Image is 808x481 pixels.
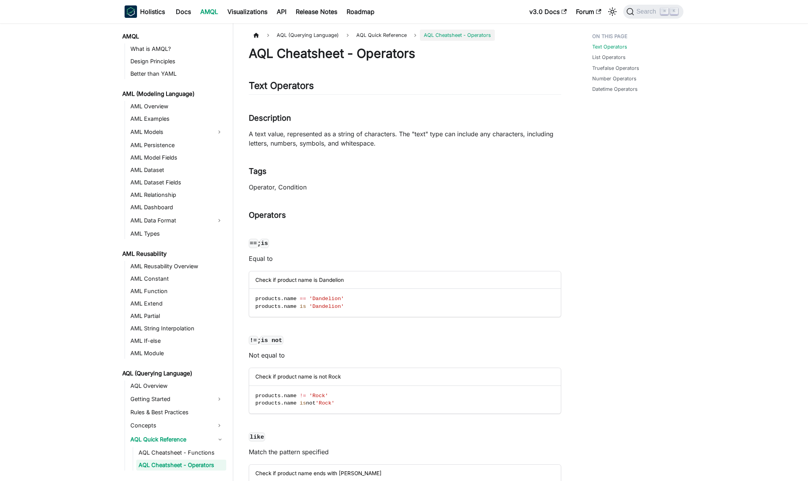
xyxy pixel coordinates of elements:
[592,64,639,72] a: Truefalse Operators
[623,5,683,19] button: Search (Command+K)
[260,336,283,345] code: is not
[284,304,296,309] span: name
[128,202,226,213] a: AML Dashboard
[128,189,226,200] a: AML Relationship
[128,380,226,391] a: AQL Overview
[212,393,226,405] button: Expand sidebar category 'Getting Started'
[223,5,272,18] a: Visualizations
[249,80,561,95] h2: Text Operators
[196,5,223,18] a: AMQL
[125,5,165,18] a: HolisticsHolistics
[249,46,561,61] h1: AQL Cheatsheet - Operators
[120,89,226,99] a: AML (Modeling Language)
[249,30,264,41] a: Home page
[128,177,226,188] a: AML Dataset Fields
[309,393,328,399] span: 'Rock'
[316,400,335,406] span: 'Rock'
[128,323,226,334] a: AML String Interpolation
[309,296,344,302] span: 'Dandelion'
[249,432,265,441] code: like
[249,113,561,123] h3: Description
[300,400,306,406] span: is
[128,165,226,175] a: AML Dataset
[120,31,226,42] a: AMQL
[136,447,226,458] a: AQL Cheatsheet - Functions
[255,296,281,302] span: products
[249,210,561,220] h3: Operators
[661,8,668,15] kbd: ⌘
[342,5,379,18] a: Roadmap
[249,129,561,148] p: A text value, represented as a string of characters. The "text" type can include any characters, ...
[300,393,306,399] span: !=
[249,254,561,263] p: Equal to
[128,273,226,284] a: AML Constant
[249,167,561,176] h3: Tags
[352,30,411,41] span: AQL Quick Reference
[309,304,344,309] span: 'Dandelion'
[670,8,678,15] kbd: K
[281,296,284,302] span: .
[260,239,269,248] code: is
[249,336,258,345] code: !=
[606,5,619,18] button: Switch between dark and light mode (currently light mode)
[592,75,636,82] a: Number Operators
[306,400,316,406] span: not
[125,5,137,18] img: Holistics
[249,239,561,248] h4: ;
[120,248,226,259] a: AML Reusability
[592,43,627,50] a: Text Operators
[128,43,226,54] a: What is AMQL?
[128,286,226,297] a: AML Function
[128,152,226,163] a: AML Model Fields
[255,304,281,309] span: products
[128,126,212,138] a: AML Models
[128,261,226,272] a: AML Reusability Overview
[592,54,626,61] a: List Operators
[171,5,196,18] a: Docs
[128,113,226,124] a: AML Examples
[525,5,571,18] a: v3.0 Docs
[128,68,226,79] a: Better than YAML
[281,393,284,399] span: .
[300,296,306,302] span: ==
[128,101,226,112] a: AML Overview
[634,8,661,15] span: Search
[249,447,561,457] p: Match the pattern specified
[249,271,561,289] div: Check if product name is Dandelion
[117,23,233,481] nav: Docs sidebar
[249,30,561,41] nav: Breadcrumbs
[128,214,212,227] a: AML Data Format
[128,311,226,321] a: AML Partial
[571,5,606,18] a: Forum
[281,400,284,406] span: .
[272,5,291,18] a: API
[255,400,281,406] span: products
[136,460,226,471] a: AQL Cheatsheet - Operators
[300,304,306,309] span: is
[128,407,226,418] a: Rules & Best Practices
[273,30,343,41] span: AQL (Querying Language)
[128,228,226,239] a: AML Types
[255,393,281,399] span: products
[128,298,226,309] a: AML Extend
[249,239,258,248] code: ==
[212,419,226,432] button: Expand sidebar category 'Concepts'
[592,85,638,93] a: Datetime Operators
[420,30,495,41] span: AQL Cheatsheet - Operators
[128,433,226,446] a: AQL Quick Reference
[120,368,226,379] a: AQL (Querying Language)
[249,351,561,360] p: Not equal to
[249,336,561,345] h4: ;
[128,393,212,405] a: Getting Started
[291,5,342,18] a: Release Notes
[128,56,226,67] a: Design Principles
[128,348,226,359] a: AML Module
[281,304,284,309] span: .
[284,393,296,399] span: name
[140,7,165,16] b: Holistics
[249,368,561,385] div: Check if product name is not Rock
[212,214,226,227] button: Expand sidebar category 'AML Data Format'
[128,335,226,346] a: AML If-else
[249,182,561,192] p: Operator, Condition
[284,400,296,406] span: name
